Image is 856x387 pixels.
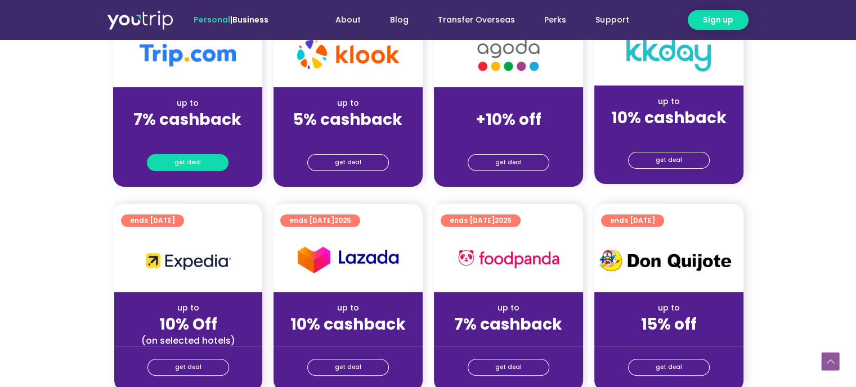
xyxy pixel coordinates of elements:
[283,335,414,346] div: (for stays only)
[641,313,697,335] strong: 15% off
[468,359,549,376] a: get deal
[688,10,749,30] a: Sign up
[122,130,253,142] div: (for stays only)
[335,359,361,375] span: get deal
[290,313,406,335] strong: 10% cashback
[656,152,682,168] span: get deal
[133,109,241,130] strong: 7% cashback
[603,96,734,107] div: up to
[175,359,201,375] span: get deal
[610,214,655,227] span: ends [DATE]
[121,214,184,227] a: ends [DATE]
[603,302,734,314] div: up to
[441,214,521,227] a: ends [DATE]2025
[307,359,389,376] a: get deal
[194,14,230,25] span: Personal
[628,359,710,376] a: get deal
[283,97,414,109] div: up to
[280,214,360,227] a: ends [DATE]2025
[468,154,549,171] a: get deal
[601,214,664,227] a: ends [DATE]
[147,359,229,376] a: get deal
[628,152,710,169] a: get deal
[450,214,512,227] span: ends [DATE]
[703,14,733,26] span: Sign up
[174,155,201,170] span: get deal
[530,10,581,30] a: Perks
[159,313,217,335] strong: 10% Off
[335,155,361,170] span: get deal
[656,359,682,375] span: get deal
[495,359,522,375] span: get deal
[581,10,643,30] a: Support
[123,335,253,346] div: (on selected hotels)
[194,14,268,25] span: |
[147,154,228,171] a: get deal
[498,97,519,109] span: up to
[443,302,574,314] div: up to
[375,10,423,30] a: Blog
[293,109,402,130] strong: 5% cashback
[321,10,375,30] a: About
[611,107,727,129] strong: 10% cashback
[123,302,253,314] div: up to
[476,109,541,130] strong: +10% off
[443,130,574,142] div: (for stays only)
[454,313,562,335] strong: 7% cashback
[334,215,351,225] span: 2025
[289,214,351,227] span: ends [DATE]
[603,128,734,140] div: (for stays only)
[443,335,574,346] div: (for stays only)
[299,10,643,30] nav: Menu
[122,97,253,109] div: up to
[495,155,522,170] span: get deal
[495,215,512,225] span: 2025
[423,10,530,30] a: Transfer Overseas
[283,130,414,142] div: (for stays only)
[130,214,175,227] span: ends [DATE]
[603,335,734,346] div: (for stays only)
[307,154,389,171] a: get deal
[283,302,414,314] div: up to
[232,14,268,25] a: Business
